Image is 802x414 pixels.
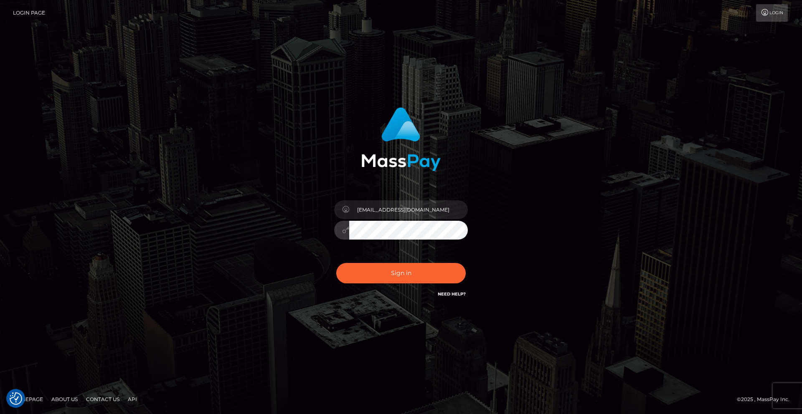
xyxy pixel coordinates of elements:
[361,107,441,171] img: MassPay Login
[10,392,22,405] img: Revisit consent button
[737,395,796,404] div: © 2025 , MassPay Inc.
[48,393,81,406] a: About Us
[336,263,466,283] button: Sign in
[349,200,468,219] input: Username...
[124,393,140,406] a: API
[83,393,123,406] a: Contact Us
[438,291,466,297] a: Need Help?
[13,4,45,22] a: Login Page
[9,393,46,406] a: Homepage
[10,392,22,405] button: Consent Preferences
[756,4,788,22] a: Login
